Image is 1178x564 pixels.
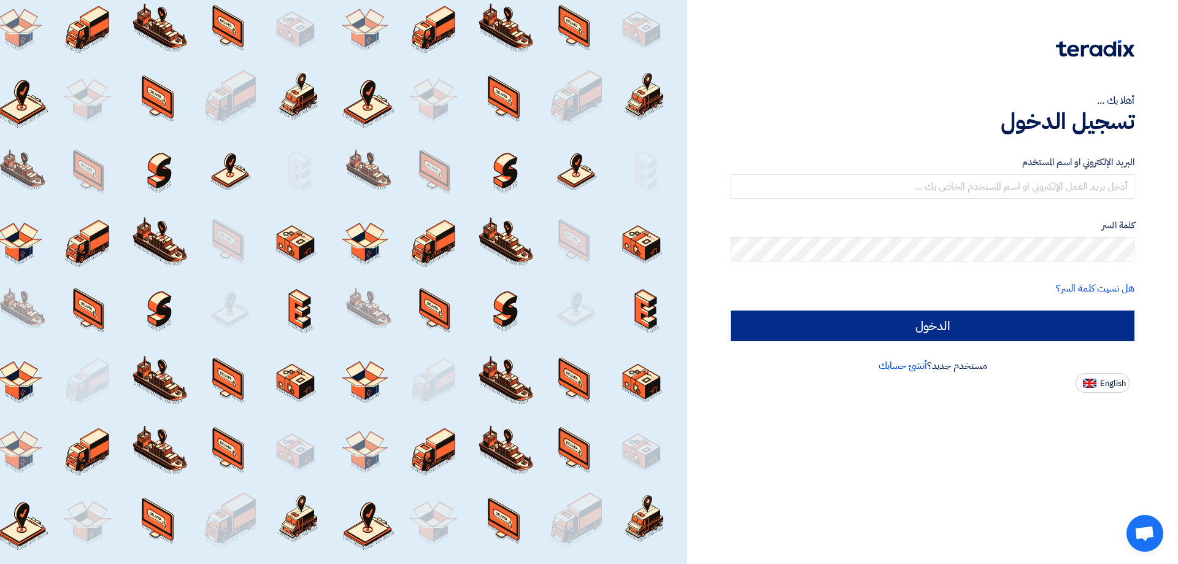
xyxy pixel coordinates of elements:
[1126,515,1163,552] a: Open chat
[731,311,1134,341] input: الدخول
[1083,379,1096,388] img: en-US.png
[1056,281,1134,296] a: هل نسيت كلمة السر؟
[731,174,1134,199] input: أدخل بريد العمل الإلكتروني او اسم المستخدم الخاص بك ...
[731,358,1134,373] div: مستخدم جديد؟
[1056,40,1134,57] img: Teradix logo
[731,108,1134,135] h1: تسجيل الدخول
[1076,373,1130,393] button: English
[879,358,927,373] a: أنشئ حسابك
[731,93,1134,108] div: أهلا بك ...
[731,218,1134,233] label: كلمة السر
[1100,379,1126,388] span: English
[731,155,1134,169] label: البريد الإلكتروني او اسم المستخدم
